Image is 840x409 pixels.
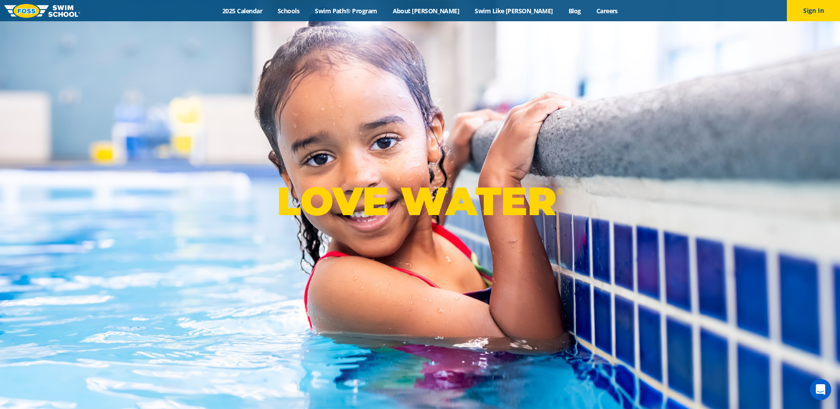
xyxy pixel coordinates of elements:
a: Schools [270,7,307,15]
a: Blog [561,7,588,15]
a: 2025 Calendar [215,7,270,15]
a: Careers [588,7,625,15]
p: LOVE WATER [277,177,563,225]
sup: ® [556,186,563,197]
a: Swim Like [PERSON_NAME] [467,7,561,15]
img: FOSS Swim School Logo [4,4,80,18]
a: About [PERSON_NAME] [385,7,467,15]
div: Open Intercom Messenger [810,379,831,400]
a: Swim Path® Program [307,7,385,15]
